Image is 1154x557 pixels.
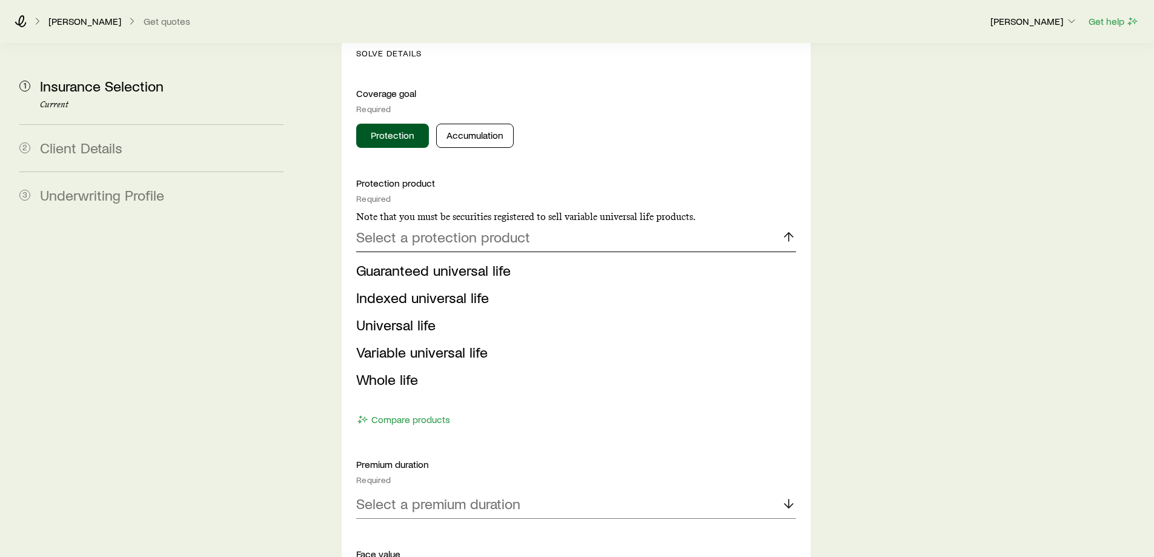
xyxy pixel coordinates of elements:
[356,343,488,361] span: Variable universal life
[356,194,795,204] div: Required
[356,104,795,114] div: Required
[990,15,1078,29] button: [PERSON_NAME]
[356,124,429,148] button: Protection
[356,289,489,306] span: Indexed universal life
[356,261,511,279] span: Guaranteed universal life
[356,458,795,470] p: Premium duration
[990,15,1078,27] p: [PERSON_NAME]
[356,211,795,223] p: Note that you must be securities registered to sell variable universal life products.
[48,15,121,27] p: [PERSON_NAME]
[356,48,795,58] p: Solve Details
[40,100,284,110] p: Current
[1088,15,1139,28] button: Get help
[356,413,451,427] button: Compare products
[19,142,30,153] span: 2
[356,339,788,366] li: Variable universal life
[356,87,795,99] p: Coverage goal
[356,366,788,393] li: Whole life
[356,316,436,333] span: Universal life
[436,124,514,148] button: Accumulation
[40,139,122,156] span: Client Details
[356,228,530,245] p: Select a protection product
[40,77,164,95] span: Insurance Selection
[40,186,164,204] span: Underwriting Profile
[356,177,795,189] p: Protection product
[356,257,788,284] li: Guaranteed universal life
[19,190,30,201] span: 3
[356,370,418,388] span: Whole life
[19,81,30,92] span: 1
[356,312,788,339] li: Universal life
[143,16,191,27] button: Get quotes
[356,495,520,512] p: Select a premium duration
[356,284,788,312] li: Indexed universal life
[356,475,795,485] div: Required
